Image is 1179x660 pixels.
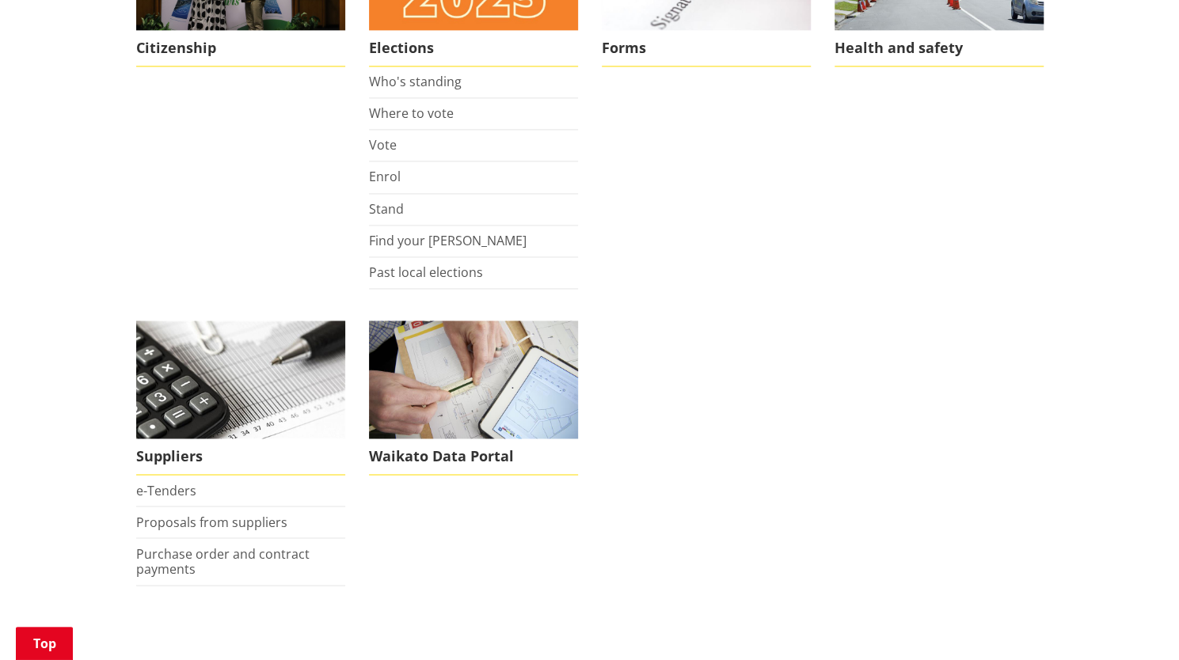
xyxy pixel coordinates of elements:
[369,30,578,66] span: Elections
[369,73,462,90] a: Who's standing
[369,136,397,154] a: Vote
[369,321,578,475] a: Evaluation Waikato Data Portal
[369,200,404,218] a: Stand
[136,30,345,66] span: Citizenship
[369,104,454,122] a: Where to vote
[602,30,811,66] span: Forms
[136,544,310,577] a: Purchase order and contract payments
[369,168,401,185] a: Enrol
[369,321,578,438] img: Evaluation
[136,321,345,438] img: Suppliers
[136,481,196,499] a: e-Tenders
[136,321,345,475] a: Supplier information can be found here Suppliers
[369,232,527,249] a: Find your [PERSON_NAME]
[1106,594,1163,651] iframe: Messenger Launcher
[16,627,73,660] a: Top
[136,513,287,530] a: Proposals from suppliers
[835,30,1044,66] span: Health and safety
[369,264,483,281] a: Past local elections
[136,438,345,475] span: Suppliers
[369,438,578,475] span: Waikato Data Portal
